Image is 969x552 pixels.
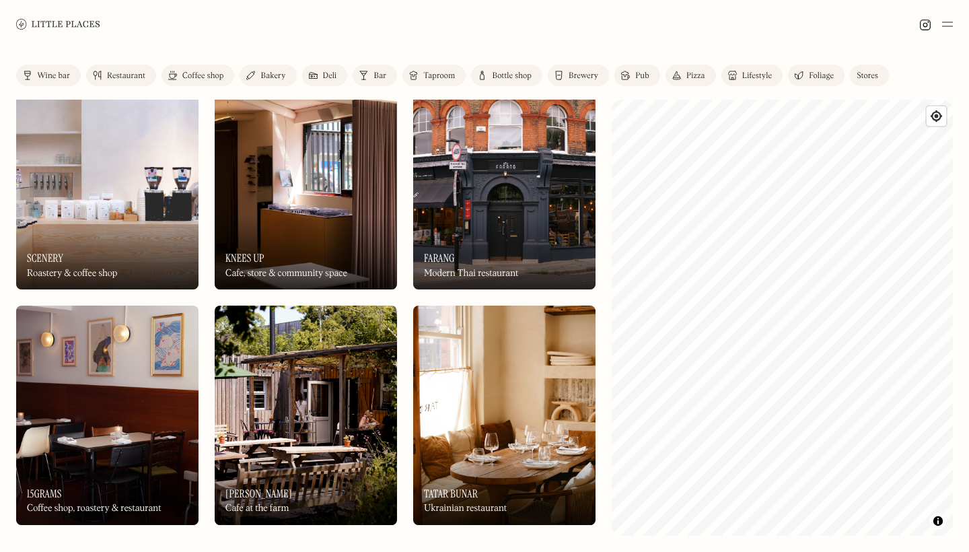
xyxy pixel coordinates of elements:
[27,503,161,514] div: Coffee shop, roastery & restaurant
[16,65,81,86] a: Wine bar
[569,72,598,80] div: Brewery
[302,65,348,86] a: Deli
[27,268,117,279] div: Roastery & coffee shop
[16,306,199,524] a: 15grams15grams15gramsCoffee shop, roastery & restaurant
[614,65,660,86] a: Pub
[27,487,61,500] h3: 15grams
[413,71,596,289] img: Farang
[225,268,347,279] div: Cafe, store & community space
[927,106,946,126] button: Find my location
[413,306,596,524] a: Tatar BunarTatar BunarTatar BunarUkrainian restaurant
[424,503,507,514] div: Ukrainian restaurant
[413,71,596,289] a: FarangFarangFarangModern Thai restaurant
[215,71,397,289] a: Knees UpKnees UpKnees UpCafe, store & community space
[215,71,397,289] img: Knees Up
[215,306,397,524] img: Stepney's
[16,306,199,524] img: 15grams
[225,487,292,500] h3: [PERSON_NAME]
[16,71,199,289] a: SceneryScenerySceneryRoastery & coffee shop
[424,487,478,500] h3: Tatar Bunar
[413,306,596,524] img: Tatar Bunar
[666,65,716,86] a: Pizza
[934,514,942,528] span: Toggle attribution
[809,72,834,80] div: Foliage
[353,65,397,86] a: Bar
[37,72,70,80] div: Wine bar
[686,72,705,80] div: Pizza
[492,72,532,80] div: Bottle shop
[548,65,609,86] a: Brewery
[424,268,518,279] div: Modern Thai restaurant
[16,71,199,289] img: Scenery
[423,72,455,80] div: Taproom
[225,252,264,265] h3: Knees Up
[930,513,946,529] button: Toggle attribution
[86,65,156,86] a: Restaurant
[742,72,772,80] div: Lifestyle
[27,252,63,265] h3: Scenery
[161,65,234,86] a: Coffee shop
[424,252,455,265] h3: Farang
[850,65,889,86] a: Stores
[215,306,397,524] a: Stepney'sStepney's[PERSON_NAME]Cafe at the farm
[107,72,145,80] div: Restaurant
[857,72,878,80] div: Stores
[225,503,289,514] div: Cafe at the farm
[240,65,296,86] a: Bakery
[373,72,386,80] div: Bar
[323,72,337,80] div: Deli
[635,72,649,80] div: Pub
[612,100,953,536] canvas: Map
[471,65,542,86] a: Bottle shop
[721,65,783,86] a: Lifestyle
[788,65,845,86] a: Foliage
[182,72,223,80] div: Coffee shop
[402,65,466,86] a: Taproom
[260,72,285,80] div: Bakery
